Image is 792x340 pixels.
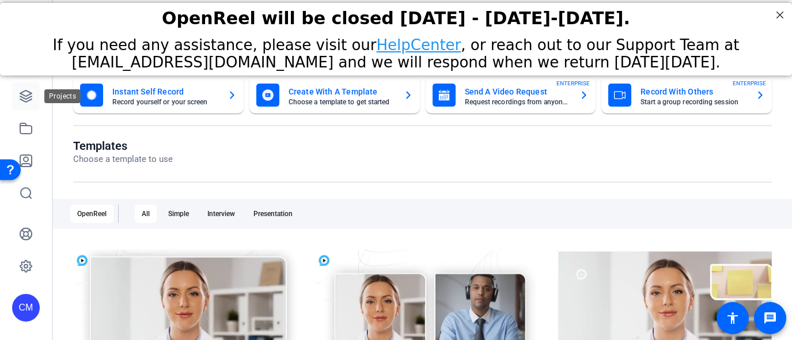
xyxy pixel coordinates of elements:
div: Presentation [247,205,300,223]
div: Projects [44,89,81,103]
div: OpenReel will be closed [DATE] - [DATE]-[DATE]. [14,5,778,25]
mat-card-title: Create With A Template [289,85,395,99]
mat-icon: message [763,311,777,325]
button: Instant Self RecordRecord yourself or your screen [73,77,244,114]
mat-card-subtitle: Choose a template to get started [289,99,395,105]
div: Simple [161,205,196,223]
mat-card-subtitle: Request recordings from anyone, anywhere [465,99,571,105]
span: ENTERPRISE [733,79,766,88]
mat-card-subtitle: Start a group recording session [641,99,746,105]
a: HelpCenter [377,33,461,51]
mat-card-title: Record With Others [641,85,746,99]
button: Send A Video RequestRequest recordings from anyone, anywhereENTERPRISE [426,77,596,114]
mat-card-title: Send A Video Request [465,85,571,99]
button: Record With OthersStart a group recording sessionENTERPRISE [601,77,772,114]
div: OpenReel [70,205,113,223]
span: ENTERPRISE [556,79,590,88]
mat-card-title: Instant Self Record [112,85,218,99]
button: Create With A TemplateChoose a template to get started [249,77,420,114]
h1: Templates [73,139,173,153]
mat-card-subtitle: Record yourself or your screen [112,99,218,105]
span: If you need any assistance, please visit our , or reach out to our Support Team at [EMAIL_ADDRESS... [52,33,739,68]
div: CM [12,294,40,322]
div: Interview [200,205,242,223]
p: Choose a template to use [73,153,173,166]
mat-icon: accessibility [726,311,740,325]
div: All [135,205,157,223]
